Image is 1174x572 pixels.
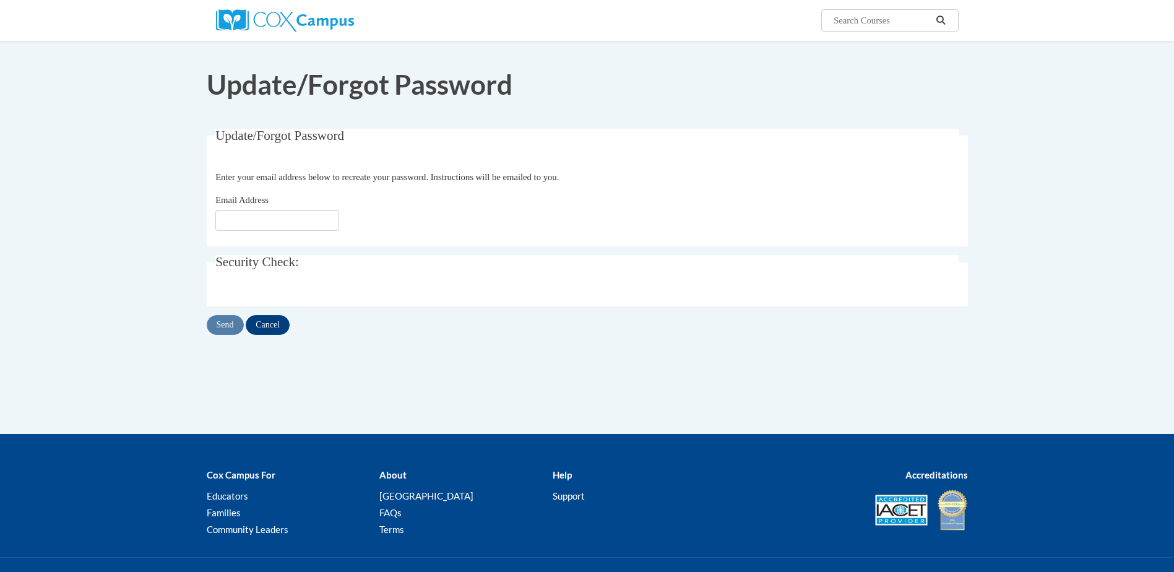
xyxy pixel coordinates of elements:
[215,254,299,269] span: Security Check:
[832,13,931,28] input: Search Courses
[215,172,559,182] span: Enter your email address below to recreate your password. Instructions will be emailed to you.
[216,14,354,25] a: Cox Campus
[937,488,968,532] img: IDA® Accredited
[216,9,354,32] img: Cox Campus
[215,128,344,143] span: Update/Forgot Password
[379,490,473,501] a: [GEOGRAPHIC_DATA]
[207,507,241,518] a: Families
[207,68,512,100] span: Update/Forgot Password
[207,469,275,480] b: Cox Campus For
[935,16,946,25] i: 
[379,469,407,480] b: About
[875,495,928,526] img: Accredited IACET® Provider
[215,195,269,205] span: Email Address
[553,469,572,480] b: Help
[379,507,402,518] a: FAQs
[379,524,404,535] a: Terms
[905,469,968,480] b: Accreditations
[931,13,950,28] button: Search
[207,490,248,501] a: Educators
[207,524,288,535] a: Community Leaders
[553,490,585,501] a: Support
[246,315,290,335] input: Cancel
[215,210,339,231] input: Email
